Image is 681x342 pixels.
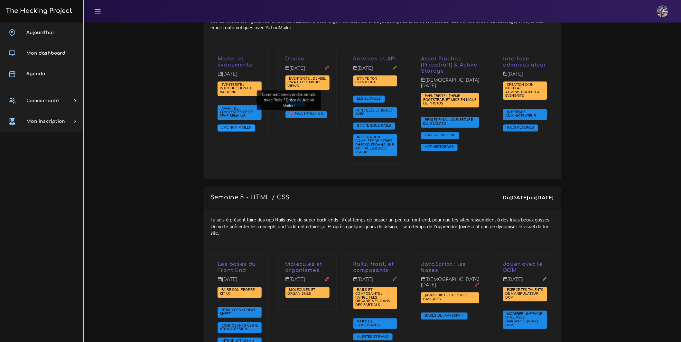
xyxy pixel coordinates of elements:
p: Mailer et événements [218,56,262,68]
span: Rails et composants : ranger les organismes dans des partials [356,287,390,307]
span: API : clés et jouer avec [356,108,392,116]
span: Molécules et organismes [288,287,315,296]
div: Comment envoyer des emails avec Rails ? Grâce à l'Action Mailer ! [257,90,321,110]
span: Stripe sous Rails [356,123,393,128]
img: eg54bupqcshyolnhdacp.jpg [657,5,668,17]
span: Interface administrateur [505,110,538,118]
span: Faire son propre kit UI [220,287,255,296]
span: Projet final : ouverture du mercato [423,117,473,126]
p: Asset Pipeline (Propshaft) & Active Storage [421,56,479,74]
span: Eventbrite : thème bootstrap, et mise en ligne de photos [423,94,477,105]
p: [DATE] [285,66,330,76]
span: Aujourd'hui [26,30,54,35]
p: [DEMOGRAPHIC_DATA][DATE] [421,277,479,292]
p: [DEMOGRAPHIC_DATA][DATE] [421,77,479,93]
span: Agenda [26,71,45,76]
span: Alertes et Rails [356,334,390,339]
span: Bases de JavaScript [423,313,465,318]
h3: The Hacking Project [4,7,72,14]
span: Eventbrite : introduction et backend [220,82,251,94]
span: Avant de commencer cette 7ème semaine [220,106,253,118]
span: Rails et composants [356,319,382,327]
p: [DATE] [353,277,397,287]
p: [DATE] [285,277,330,287]
span: Stripe ton Eventbrite [356,76,378,85]
span: JavaScript - Exercices basiques [423,293,468,301]
span: L'Action Mailer [220,125,253,130]
span: Exerce tes talents de manipulateur DOM [505,287,544,299]
p: [DATE] [503,277,547,287]
p: Rails, front, et composants [353,261,397,274]
p: Devise [285,56,330,62]
p: [DATE] [353,66,397,76]
p: Services et API [353,56,397,62]
p: Jouer avec le DOM [503,261,547,274]
span: Modifier une page HTML avec JavaScript (via le DOM) [505,311,542,327]
p: Interface administrateur [503,56,547,68]
span: Création d'un interface administrateur à Evenbrite [505,82,540,98]
p: JavaScript : les bases [421,261,479,274]
div: Et voilà, tu connais les principaux fondements de Rails et leurs fonctionnement. On peut maintena... [204,4,561,178]
p: [DATE] [503,71,547,82]
span: Eventbrite : Devise, PWA et premières views [288,76,326,88]
span: Communauté [26,98,59,103]
p: [DATE] [218,277,262,287]
span: Intégration complète de Stripe Checkout dans une app Rails 8 avec VSCode [356,135,394,154]
span: Mon inscription [26,119,65,124]
span: Mon dashboard [26,51,65,56]
p: Les bases du Front End [218,261,262,274]
span: Les services [356,96,383,101]
span: Composants CSS & Atomic Design [220,323,257,331]
p: Molecules et organismes [285,261,330,274]
p: [DATE] [218,71,262,82]
span: L'Asset Pipeline [423,133,457,137]
span: Jolis READMEs [505,125,536,130]
strong: [DATE] [510,194,529,201]
strong: [DATE] [536,194,554,201]
div: Du au [503,194,554,201]
span: ActiveStorage [423,144,455,149]
span: 🚀 PWA de Rails 8 [288,112,325,116]
span: HTML / CSS : cheat sheet [220,308,256,316]
p: Semaine 5 - HTML / CSS [210,194,290,201]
